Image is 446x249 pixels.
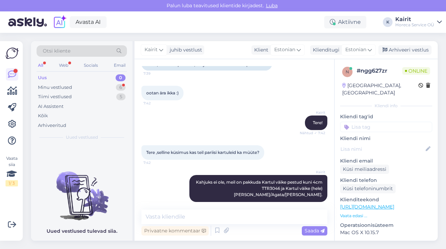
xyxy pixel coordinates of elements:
[340,177,432,184] p: Kliendi telefon
[6,155,18,186] div: Vaata siia
[47,228,117,235] p: Uued vestlused tulevad siia.
[340,145,424,153] input: Lisa nimi
[251,46,268,54] div: Klient
[342,82,418,96] div: [GEOGRAPHIC_DATA], [GEOGRAPHIC_DATA]
[146,150,259,155] span: Tere ,selline küsimus kas teil pariisi kartuleid ka müüte?
[37,61,44,70] div: All
[305,228,325,234] span: Saada
[31,159,132,221] img: No chats
[340,196,432,203] p: Klienditeekond
[146,90,179,95] span: ootan ära ikka :)
[116,74,126,81] div: 0
[145,46,158,54] span: Kairit
[324,16,366,28] div: Aktiivne
[340,103,432,109] div: Kliendi info
[82,61,99,70] div: Socials
[264,2,280,9] span: Luba
[66,134,98,140] span: Uued vestlused
[143,101,169,106] span: 7:42
[340,204,394,210] a: [URL][DOMAIN_NAME]
[299,202,325,207] span: Nähtud ✓ 7:43
[395,17,442,28] a: KairitHoreca Service OÜ
[357,67,402,75] div: # ngg627zr
[345,46,366,54] span: Estonian
[378,45,432,55] div: Arhiveeri vestlus
[38,74,47,81] div: Uus
[313,120,323,125] span: Tere!
[70,16,107,28] a: Avasta AI
[395,22,434,28] div: Horeca Service OÜ
[299,110,325,115] span: Kairit
[274,46,295,54] span: Estonian
[383,17,393,27] div: K
[340,184,396,193] div: Küsi telefoninumbrit
[141,226,209,236] div: Privaatne kommentaar
[340,113,432,120] p: Kliendi tag'id
[6,47,19,60] img: Askly Logo
[340,122,432,132] input: Lisa tag
[38,93,72,100] div: Tiimi vestlused
[340,222,432,229] p: Operatsioonisüsteem
[116,84,126,91] div: 6
[143,160,169,165] span: 7:42
[167,46,202,54] div: juhib vestlust
[299,130,325,136] span: Nähtud ✓ 7:42
[38,112,48,119] div: Kõik
[43,47,70,55] span: Otsi kliente
[395,17,434,22] div: Kairit
[112,61,127,70] div: Email
[340,229,432,236] p: Mac OS X 10.15.7
[52,15,67,29] img: explore-ai
[402,67,430,75] span: Online
[346,69,349,74] span: n
[6,180,18,186] div: 1 / 3
[116,93,126,100] div: 5
[340,213,432,219] p: Vaata edasi ...
[38,122,66,129] div: Arhiveeritud
[38,103,63,110] div: AI Assistent
[340,239,432,246] p: Brauser
[310,46,339,54] div: Klienditugi
[196,179,324,197] span: Kahjuks ei ole, meil on pakkuda Kartul väike pestud kuni 4cm TTR3046 ja Kartul väike (hele)[PERSO...
[38,84,72,91] div: Minu vestlused
[340,157,432,165] p: Kliendi email
[299,169,325,175] span: Kairit
[143,71,169,76] span: 7:39
[58,61,70,70] div: Web
[340,135,432,142] p: Kliendi nimi
[340,165,389,174] div: Küsi meiliaadressi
